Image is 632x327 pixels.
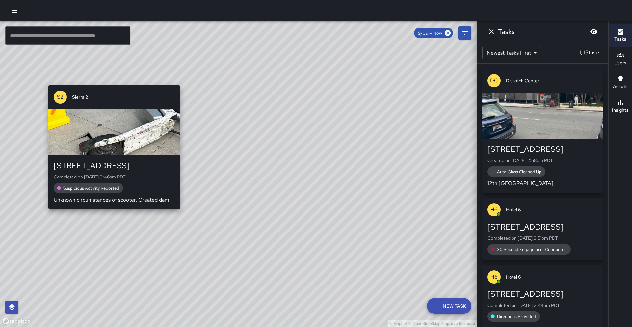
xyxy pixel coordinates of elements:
[487,289,598,299] div: [STREET_ADDRESS]
[490,273,498,281] p: H6
[493,247,571,252] span: 30 Second Engagement Conducted
[506,274,598,280] span: Hotel 6
[482,198,603,260] button: H6Hotel 6[STREET_ADDRESS]Completed on [DATE] 2:51pm PDT30 Second Engagement Conducted
[482,265,603,327] button: H6Hotel 6[STREET_ADDRESS]Completed on [DATE] 2:49pm PDTDirections Provided
[414,30,446,36] span: 9/09 — Now
[490,206,498,214] p: H6
[493,314,540,319] span: Directions Provided
[72,94,175,100] span: Sierra 2
[57,93,64,101] p: S2
[609,71,632,95] button: Assets
[587,25,600,38] button: Blur
[487,179,598,187] p: 12th [GEOGRAPHIC_DATA]
[493,169,545,175] span: Auto Glass Cleaned Up
[485,25,498,38] button: Dismiss
[487,302,598,309] p: Completed on [DATE] 2:49pm PDT
[490,77,498,85] p: DC
[614,36,626,43] h6: Tasks
[609,24,632,47] button: Tasks
[577,49,603,57] p: 1,115 tasks
[487,222,598,232] div: [STREET_ADDRESS]
[482,69,603,193] button: DCDispatch Center[STREET_ADDRESS]Created on [DATE] 2:58pm PDTAuto Glass Cleaned Up12th [GEOGRAPHI...
[482,46,541,59] div: Newest Tasks First
[498,26,514,37] h6: Tasks
[609,47,632,71] button: Users
[487,157,598,164] p: Created on [DATE] 2:58pm PDT
[427,298,471,314] button: New Task
[613,83,628,90] h6: Assets
[506,77,598,84] span: Dispatch Center
[59,185,123,191] span: Suspicious Activity Reported
[54,174,175,180] p: Completed on [DATE] 9:46am PDT
[487,144,598,154] div: [STREET_ADDRESS]
[54,160,175,171] div: [STREET_ADDRESS]
[414,28,453,38] div: 9/09 — Now
[614,59,626,67] h6: Users
[487,235,598,241] p: Completed on [DATE] 2:51pm PDT
[458,26,471,40] button: Filters
[54,196,175,204] p: Unknown circumstances of scooter. Created damage on blue ships front floor
[506,206,598,213] span: Hotel 6
[609,95,632,119] button: Insights
[48,85,180,209] button: S2Sierra 2[STREET_ADDRESS]Completed on [DATE] 9:46am PDTSuspicious Activity ReportedUnknown circu...
[612,107,629,114] h6: Insights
